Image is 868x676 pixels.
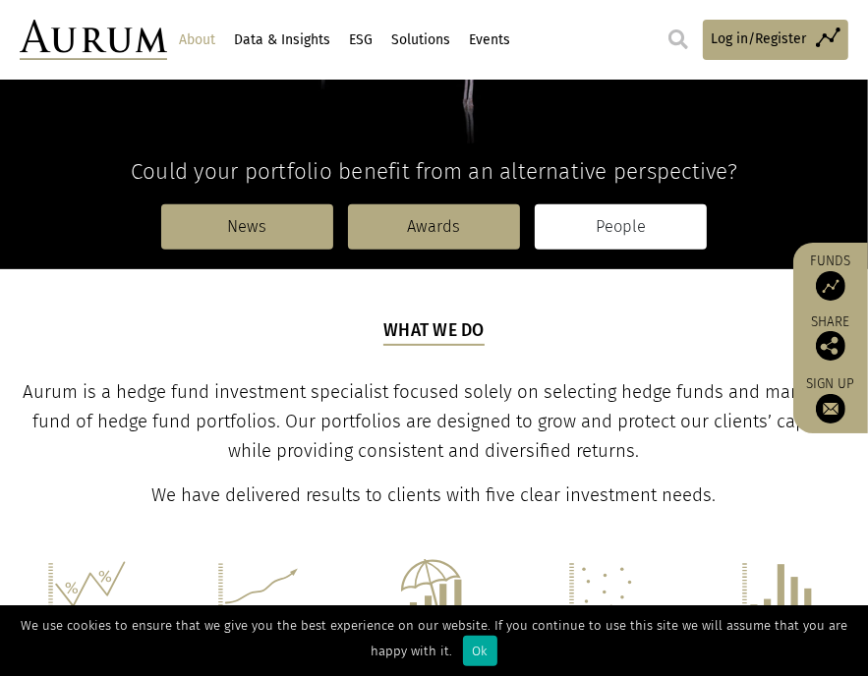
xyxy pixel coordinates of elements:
a: News [161,204,333,250]
img: Aurum [20,20,167,60]
a: Log in/Register [703,20,848,60]
a: Data & Insights [232,24,333,57]
img: search.svg [668,29,688,49]
a: Awards [348,204,520,250]
a: Solutions [389,24,453,57]
span: We have delivered results to clients with five clear investment needs. [152,484,717,506]
a: ESG [347,24,376,57]
a: Events [467,24,513,57]
div: Share [803,315,858,361]
img: Share this post [816,331,845,361]
img: Sign up to our newsletter [816,394,845,423]
div: Ok [463,636,497,666]
span: Aurum is a hedge fund investment specialist focused solely on selecting hedge funds and managing ... [24,381,845,462]
span: Log in/Register [711,28,806,50]
a: About [177,24,218,57]
a: Sign up [803,375,858,423]
a: People [535,204,707,250]
h4: Could your portfolio benefit from an alternative perspective? [20,158,848,185]
a: Funds [803,253,858,301]
img: Access Funds [816,271,845,301]
h5: What we do [383,318,485,346]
